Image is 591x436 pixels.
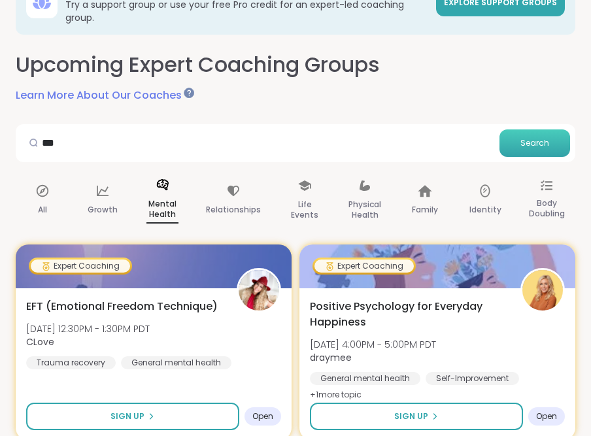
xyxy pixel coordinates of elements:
h2: Upcoming Expert Coaching Groups [16,50,380,80]
p: Mental Health [146,196,179,224]
span: Sign Up [394,411,428,422]
button: Sign Up [26,403,239,430]
a: Learn More About Our Coaches [16,88,192,103]
p: Family [412,202,438,218]
div: Expert Coaching [314,260,414,273]
button: Search [499,129,570,157]
span: Search [520,137,549,149]
iframe: Spotlight [184,88,194,98]
div: Self-Improvement [426,372,519,385]
b: draymee [310,351,352,364]
span: [DATE] 12:30PM - 1:30PM PDT [26,322,150,335]
img: CLove [239,270,279,310]
img: draymee [522,270,563,310]
span: EFT (Emotional Freedom Technique) [26,299,218,314]
div: Trauma recovery [26,356,116,369]
button: Sign Up [310,403,523,430]
span: Sign Up [110,411,144,422]
span: [DATE] 4:00PM - 5:00PM PDT [310,338,436,351]
p: Life Events [288,197,321,223]
div: General mental health [310,372,420,385]
p: Physical Health [348,197,381,223]
span: Positive Psychology for Everyday Happiness [310,299,506,330]
span: Open [252,411,273,422]
span: Open [536,411,557,422]
p: All [38,202,47,218]
div: Expert Coaching [31,260,130,273]
p: Growth [88,202,118,218]
div: General mental health [121,356,231,369]
p: Identity [469,202,501,218]
p: Relationships [206,202,261,218]
p: Body Doubling [529,195,565,222]
b: CLove [26,335,54,348]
